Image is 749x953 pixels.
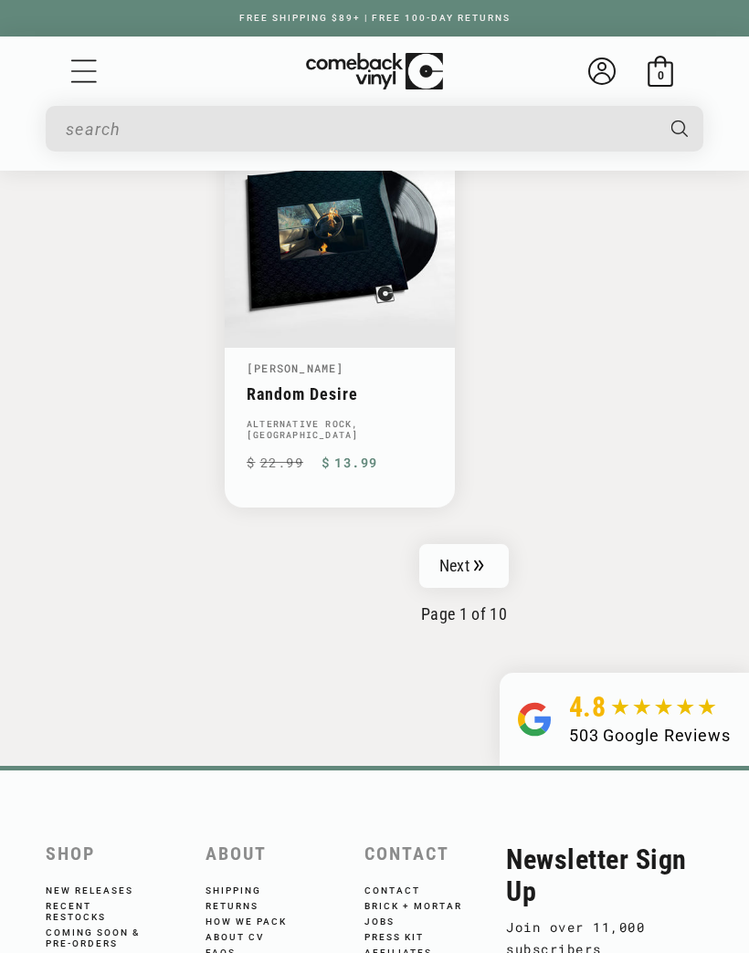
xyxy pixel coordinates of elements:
[658,68,664,82] span: 0
[518,691,551,748] img: Group.svg
[66,110,653,148] input: When autocomplete results are available use up and down arrows to review and enter to select
[221,13,529,23] a: FREE SHIPPING $89+ | FREE 100-DAY RETURNS
[306,53,443,90] img: ComebackVinyl.com
[364,912,419,927] a: Jobs
[611,698,716,717] img: star5.svg
[69,56,100,87] summary: Menu
[569,691,607,723] span: 4.8
[46,106,703,152] div: Search
[419,544,509,588] a: Next
[46,923,174,949] a: Coming Soon & Pre-Orders
[46,885,158,896] a: New Releases
[225,604,703,623] p: Page 1 of 10
[500,673,749,766] a: 4.8 503 Google Reviews
[655,106,705,152] button: Search
[46,843,187,864] h2: Shop
[225,544,703,623] nav: Pagination
[569,723,731,748] div: 503 Google Reviews
[247,361,344,375] a: [PERSON_NAME]
[206,912,311,927] a: How We Pack
[206,927,289,943] a: About CV
[506,843,703,907] h2: Newsletter Sign Up
[247,384,433,403] a: Random Desire
[364,843,506,864] h2: Contact
[206,843,347,864] h2: About
[364,885,445,896] a: Contact
[206,896,283,912] a: Returns
[364,927,448,943] a: Press Kit
[206,885,286,896] a: Shipping
[364,896,487,912] a: Brick + Mortar
[46,896,174,923] a: Recent Restocks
